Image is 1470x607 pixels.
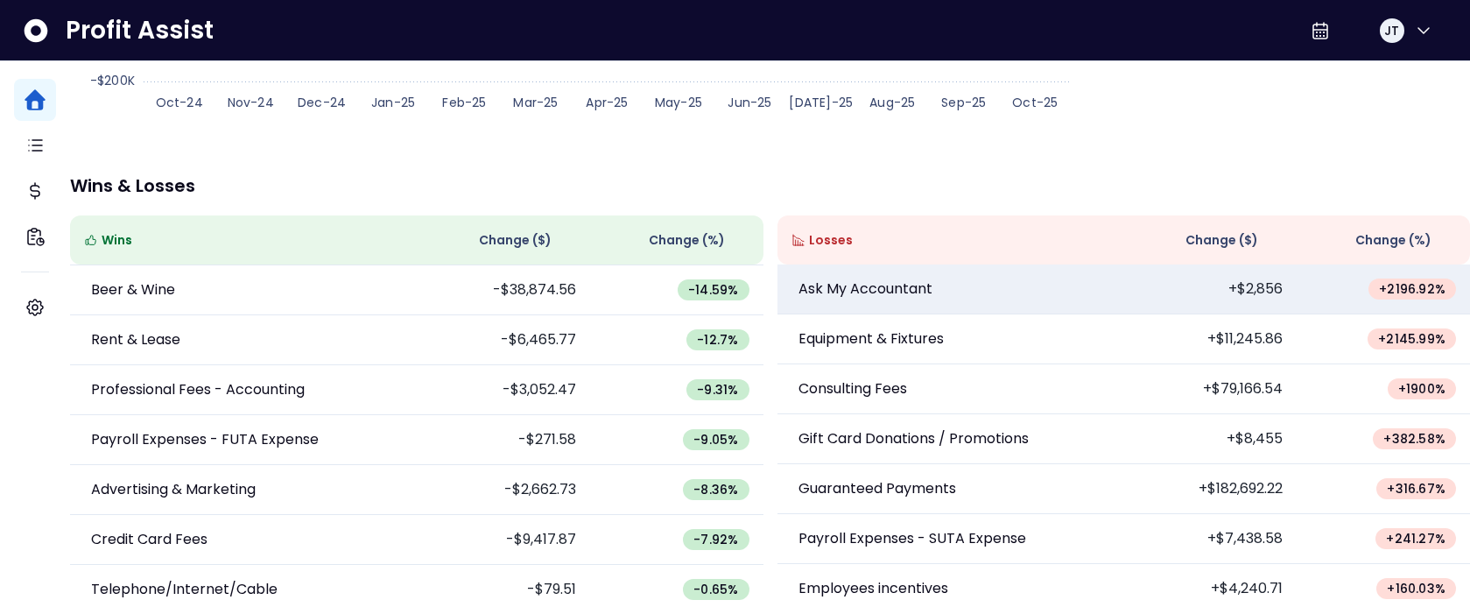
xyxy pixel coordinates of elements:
span: + 382.58 % [1383,430,1445,448]
span: -9.05 % [693,431,738,448]
td: -$2,662.73 [417,465,590,515]
p: Professional Fees - Accounting [91,379,305,400]
span: Profit Assist [66,15,214,46]
text: [DATE]-25 [789,94,853,111]
text: Dec-24 [298,94,346,111]
span: + 241.27 % [1386,530,1445,547]
text: -$200K [90,72,135,89]
span: + 2145.99 % [1378,330,1445,348]
span: -0.65 % [693,581,738,598]
p: Credit Card Fees [91,529,207,550]
span: -8.36 % [693,481,738,498]
span: -7.92 % [693,531,738,548]
span: Change (%) [649,231,725,250]
td: +$79,166.54 [1123,364,1297,414]
p: Gift Card Donations / Promotions [798,428,1029,449]
text: Oct-24 [156,94,203,111]
p: Ask My Accountant [798,279,932,300]
span: Wins [102,231,132,250]
p: Wins & Losses [70,177,1470,194]
text: Jun-25 [728,94,771,111]
text: Oct-25 [1012,94,1058,111]
p: Telephone/Internet/Cable [91,579,278,600]
td: +$7,438.58 [1123,514,1297,564]
p: Consulting Fees [798,378,907,399]
span: + 316.67 % [1387,480,1445,498]
text: May-25 [655,94,702,111]
td: -$271.58 [417,415,590,465]
text: Aug-25 [869,94,915,111]
p: Rent & Lease [91,329,180,350]
td: -$6,465.77 [417,315,590,365]
p: Guaranteed Payments [798,478,956,499]
span: + 2196.92 % [1379,280,1445,298]
text: Mar-25 [513,94,558,111]
span: JT [1384,22,1399,39]
span: + 1900 % [1398,380,1445,398]
span: -12.7 % [697,331,738,349]
span: Change ( $ ) [1185,231,1258,250]
text: Jan-25 [371,94,415,111]
p: Employees incentives [798,578,948,599]
p: Advertising & Marketing [91,479,256,500]
td: -$38,874.56 [417,265,590,315]
p: Payroll Expenses - FUTA Expense [91,429,319,450]
span: Change (%) [1355,231,1431,250]
p: Beer & Wine [91,279,175,300]
p: Payroll Expenses - SUTA Expense [798,528,1026,549]
span: + 160.03 % [1387,580,1445,597]
text: Sep-25 [941,94,986,111]
td: +$11,245.86 [1123,314,1297,364]
td: +$8,455 [1123,414,1297,464]
text: Feb-25 [442,94,486,111]
td: -$9,417.87 [417,515,590,565]
span: Losses [809,231,853,250]
span: -9.31 % [697,381,738,399]
text: Nov-24 [228,94,274,111]
p: Equipment & Fixtures [798,328,944,349]
span: -14.59 % [688,281,738,299]
span: Change ( $ ) [479,231,552,250]
text: Apr-25 [586,94,628,111]
td: +$2,856 [1123,265,1297,314]
td: -$3,052.47 [417,365,590,415]
td: +$182,692.22 [1123,464,1297,514]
